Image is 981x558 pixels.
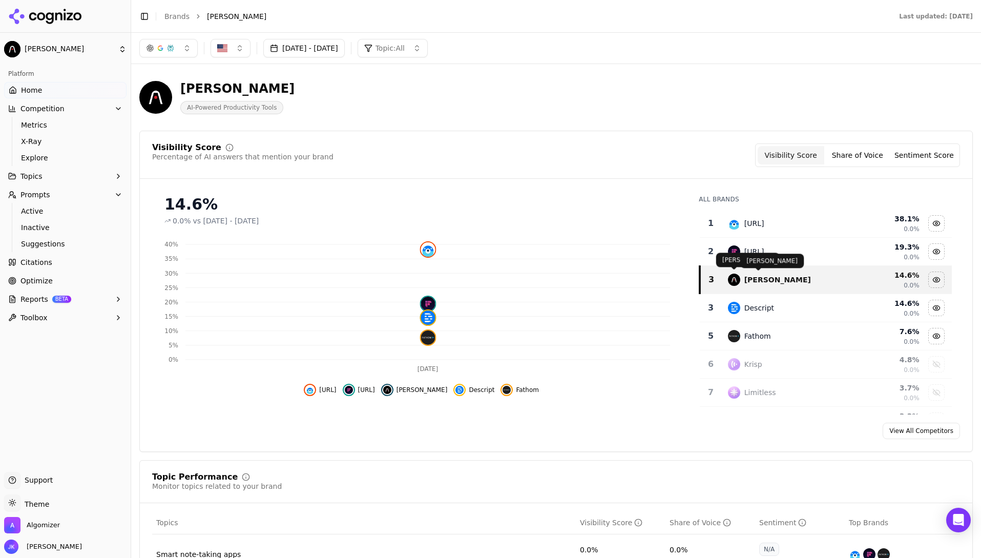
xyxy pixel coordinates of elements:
button: Open user button [4,540,82,554]
span: Theme [20,500,49,508]
th: sentiment [755,511,845,534]
p: [PERSON_NAME] [722,256,774,264]
div: 0.0% [580,545,598,555]
span: Topics [20,171,43,181]
span: Active [21,206,110,216]
a: Brands [164,12,190,20]
span: [PERSON_NAME] [207,11,266,22]
img: limitless [728,386,740,399]
span: [PERSON_NAME] [23,542,82,551]
img: Jay K. [4,540,18,554]
span: 0.0% [904,225,920,233]
span: 0.0% [904,338,920,346]
button: Hide otter.ai data [304,384,336,396]
div: [PERSON_NAME] [744,275,811,285]
div: 38.1 % [854,214,920,224]
tspan: 40% [164,241,178,248]
a: Explore [17,151,114,165]
span: Toolbox [20,313,48,323]
img: descript [728,302,740,314]
span: Topic: All [375,43,405,53]
span: Prompts [20,190,50,200]
img: Algomizer [4,517,20,533]
tspan: 25% [164,284,178,292]
th: Top Brands [845,511,960,534]
div: Sentiment [759,518,806,528]
img: otter.ai [421,243,435,257]
button: Hide plaud ai data [928,272,945,288]
button: Topics [4,168,127,184]
button: Hide fathom data [500,384,539,396]
div: 1 [704,217,717,230]
img: fathom [421,330,435,345]
div: All Brands [699,195,952,203]
span: [PERSON_NAME] [25,45,114,54]
span: Fathom [516,386,539,394]
tspan: 5% [169,342,178,349]
div: Descript [744,303,774,313]
div: [URL] [744,246,764,257]
button: Show krisp data [928,356,945,373]
button: ReportsBETA [4,291,127,307]
tr: 2fireflies.ai[URL]19.3%0.0%Hide fireflies.ai data [700,238,952,266]
img: fathom [503,386,511,394]
button: Hide plaud ai data [381,384,448,396]
img: descript [455,386,464,394]
span: Top Brands [849,518,888,528]
tspan: 0% [169,356,178,363]
a: View All Competitors [883,423,960,439]
th: visibilityScore [576,511,665,534]
tspan: 20% [164,299,178,306]
a: Metrics [17,118,114,132]
a: Suggestions [17,237,114,251]
div: 6 [704,358,717,370]
tr: 1otter.ai[URL]38.1%0.0%Hide otter.ai data [700,210,952,238]
span: [PERSON_NAME] [396,386,448,394]
div: 2 [704,245,717,258]
button: Hide otter.ai data [928,215,945,232]
nav: breadcrumb [164,11,879,22]
a: Citations [4,254,127,271]
div: Visibility Score [580,518,642,528]
div: Visibility Score [152,143,221,152]
tr: 7limitlessLimitless3.7%0.0%Show limitless data [700,379,952,407]
span: 0.0% [173,216,191,226]
div: 14.6 % [854,298,920,308]
div: 19.3 % [854,242,920,252]
span: Competition [20,104,65,114]
a: Active [17,204,114,218]
span: [URL] [358,386,375,394]
div: 3 [704,302,717,314]
span: 0.0% [904,394,920,402]
button: Hide fireflies.ai data [343,384,375,396]
tspan: 15% [164,313,178,320]
div: 7 [704,386,717,399]
span: Explore [21,153,110,163]
span: AI-Powered Productivity Tools [180,101,283,114]
div: 7.6 % [854,326,920,337]
div: Monitor topics related to your brand [152,481,282,491]
button: Visibility Score [758,146,824,164]
span: Home [21,85,42,95]
div: Open Intercom Messenger [946,508,971,532]
img: Plaud AI [139,81,172,114]
tr: 3plaud ai[PERSON_NAME]14.6%0.0%Hide plaud ai data [700,266,952,294]
div: 14.6% [164,195,678,214]
span: 0.0% [904,281,920,290]
th: Topics [152,511,576,534]
img: plaud ai [383,386,391,394]
button: Hide fireflies.ai data [928,243,945,260]
div: Data table [699,210,952,520]
img: Plaud AI [4,41,20,57]
span: Metrics [21,120,110,130]
div: Platform [4,66,127,82]
a: X-Ray [17,134,114,149]
div: N/A [759,543,779,556]
div: 3.7 % [854,383,920,393]
button: Show limitless data [928,384,945,401]
button: Show bee data [928,412,945,429]
span: X-Ray [21,136,110,147]
span: Topics [156,518,178,528]
img: otter.ai [306,386,314,394]
tspan: 35% [164,255,178,262]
